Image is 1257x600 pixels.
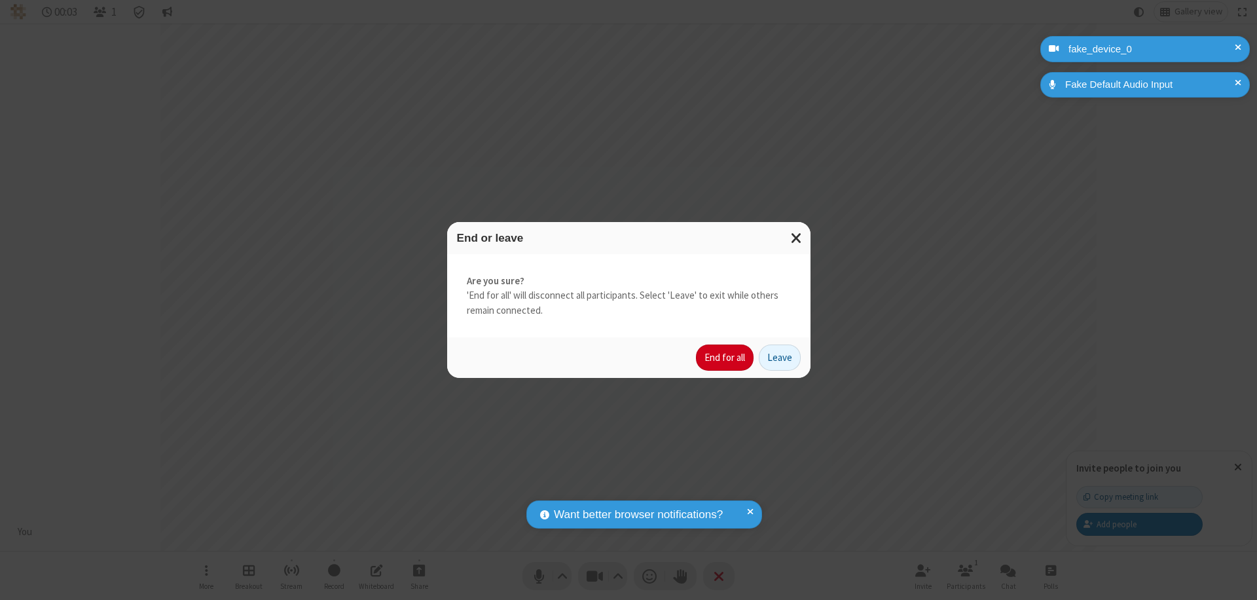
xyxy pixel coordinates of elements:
[759,345,801,371] button: Leave
[467,274,791,289] strong: Are you sure?
[457,232,801,244] h3: End or leave
[1061,77,1240,92] div: Fake Default Audio Input
[696,345,754,371] button: End for all
[554,506,723,523] span: Want better browser notifications?
[783,222,811,254] button: Close modal
[1064,42,1240,57] div: fake_device_0
[447,254,811,338] div: 'End for all' will disconnect all participants. Select 'Leave' to exit while others remain connec...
